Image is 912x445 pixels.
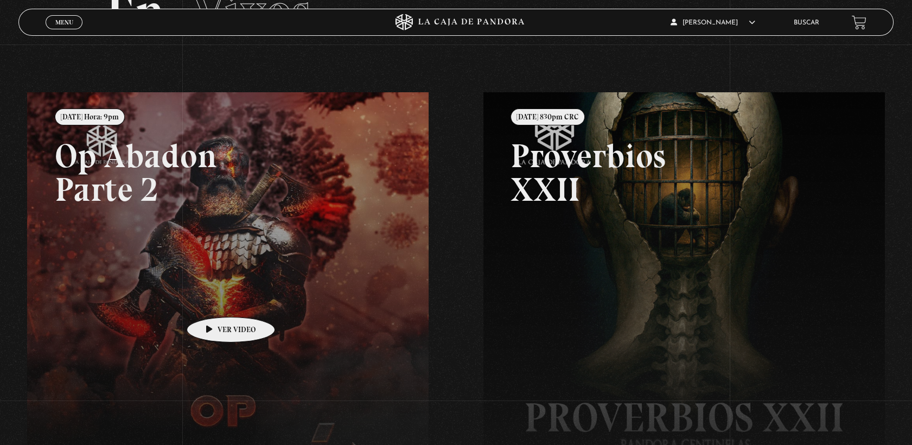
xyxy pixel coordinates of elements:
a: Buscar [794,20,819,26]
span: Menu [55,19,73,26]
span: Cerrar [52,28,77,36]
a: View your shopping cart [852,15,866,30]
span: [PERSON_NAME] [671,20,755,26]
